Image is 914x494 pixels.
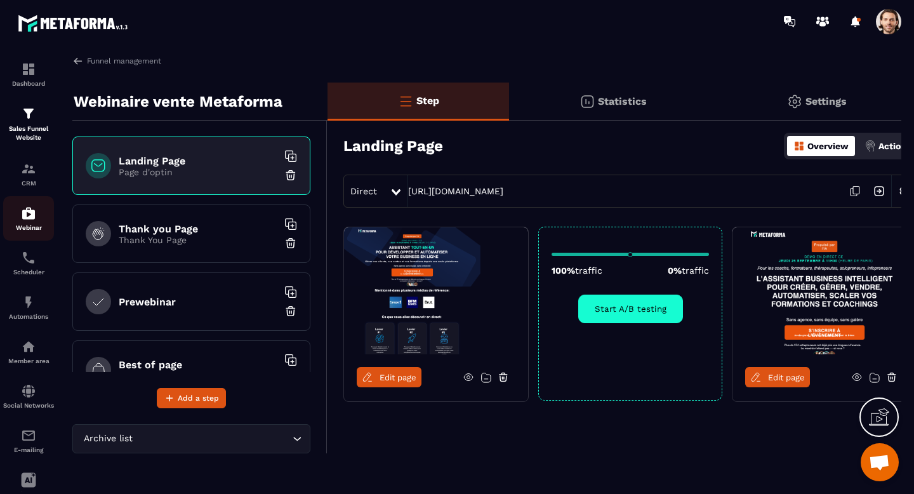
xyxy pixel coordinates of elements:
button: Start A/B testing [578,295,683,323]
img: automations [21,295,36,310]
h6: Thank you Page [119,223,277,235]
h6: Best of page [119,359,277,371]
span: Edit page [380,373,416,382]
h6: Landing Page [119,155,277,167]
p: Settings [805,95,847,107]
span: Add a step [178,392,219,404]
a: formationformationDashboard [3,52,54,97]
a: schedulerschedulerScheduler [3,241,54,285]
p: 100% [552,265,602,276]
p: Social Networks [3,402,54,409]
p: Overview [807,141,849,151]
img: automations [21,206,36,221]
p: Page d'optin [119,167,277,177]
span: Direct [350,186,377,196]
p: Sales Funnel Website [3,124,54,142]
img: logo [18,11,132,35]
img: actions.d6e523a2.png [864,140,876,152]
img: automations [21,339,36,354]
img: dashboard-orange.40269519.svg [793,140,805,152]
img: social-network [21,384,36,399]
a: social-networksocial-networkSocial Networks [3,374,54,418]
p: Scheduler [3,269,54,276]
p: Dashboard [3,80,54,87]
button: Add a step [157,388,226,408]
h6: Prewebinar [119,296,277,308]
img: scheduler [21,250,36,265]
img: formation [21,62,36,77]
span: Archive list [81,432,135,446]
a: Edit page [745,367,810,387]
img: setting-gr.5f69749f.svg [787,94,802,109]
a: automationsautomationsAutomations [3,285,54,330]
a: [URL][DOMAIN_NAME] [408,186,503,196]
img: trash [284,305,297,317]
img: trash [284,237,297,250]
p: 0% [668,265,709,276]
p: Step [416,95,439,107]
span: traffic [575,265,602,276]
p: E-mailing [3,446,54,453]
a: formationformationCRM [3,152,54,196]
img: bars-o.4a397970.svg [398,93,413,109]
a: automationsautomationsWebinar [3,196,54,241]
p: Statistics [598,95,647,107]
span: traffic [682,265,709,276]
img: arrow-next.bcc2205e.svg [867,179,891,203]
p: Actions [878,141,911,151]
p: Thank You Page [119,235,277,245]
a: Funnel management [72,55,161,67]
p: Member area [3,357,54,364]
img: formation [21,106,36,121]
p: Automations [3,313,54,320]
p: Sales Page [119,371,277,381]
p: Webinaire vente Metaforma [74,89,282,114]
img: trash [284,169,297,182]
input: Search for option [135,432,289,446]
a: automationsautomationsMember area [3,330,54,374]
a: Edit page [357,367,421,387]
img: email [21,428,36,443]
div: Ouvrir le chat [861,443,899,481]
a: formationformationSales Funnel Website [3,97,54,152]
p: CRM [3,180,54,187]
img: stats.20deebd0.svg [580,94,595,109]
img: image [344,227,528,354]
h3: Landing Page [343,137,443,155]
p: Webinar [3,224,54,231]
span: Edit page [768,373,805,382]
div: Search for option [72,424,310,453]
img: arrow [72,55,84,67]
img: formation [21,161,36,177]
a: emailemailE-mailing [3,418,54,463]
